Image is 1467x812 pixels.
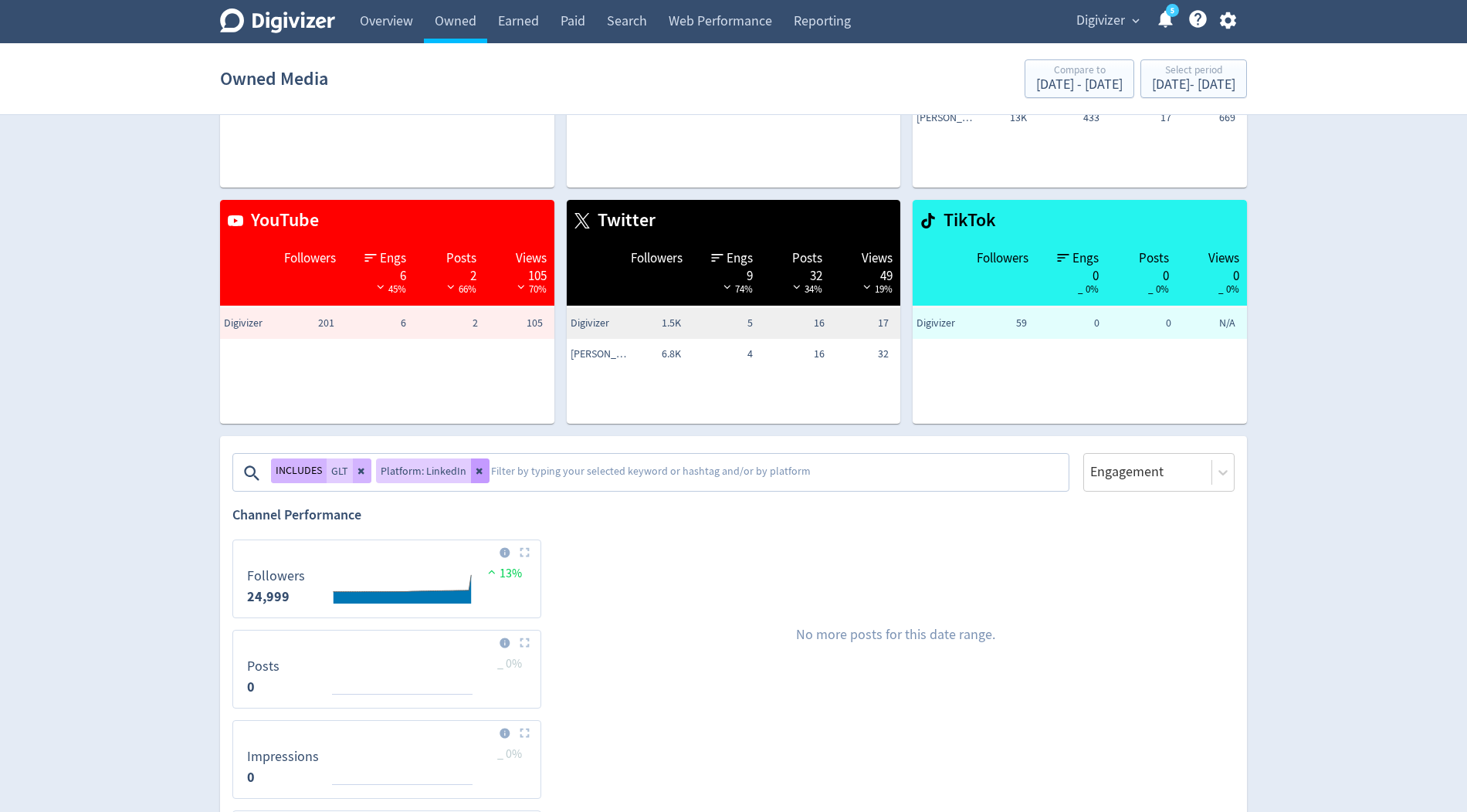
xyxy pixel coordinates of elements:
td: 17 [828,308,900,339]
div: [DATE] - [DATE] [1152,78,1235,92]
dt: Followers [247,567,305,585]
svg: Impressions 0 [239,727,534,792]
td: 105 [482,308,554,339]
td: 201 [266,308,338,339]
img: negative-performance-white.svg [789,281,805,293]
span: Emma Lo Russo [916,110,978,126]
div: 0 [1044,267,1099,279]
table: customized table [567,200,901,424]
span: Digivizer [571,316,632,331]
div: 32 [768,267,823,279]
span: Posts [1139,249,1169,268]
img: positive-performance.svg [484,566,500,577]
td: 433 [1031,103,1103,134]
span: _ 0% [497,656,522,672]
span: 19% [859,283,893,296]
td: 59 [959,308,1031,339]
td: 16 [757,339,828,370]
span: expand_more [1129,14,1143,28]
strong: 0 [247,678,255,696]
td: 5 [685,308,757,339]
table: customized table [913,200,1247,424]
div: 2 [422,267,476,279]
div: 6 [351,267,406,279]
td: 6.8K [613,339,685,370]
span: GLT [331,465,348,476]
td: 17 [1103,103,1175,134]
img: negative-performance-white.svg [859,281,875,293]
span: _ 0% [1078,283,1099,296]
span: 45% [373,283,406,296]
text: 5 [1171,5,1174,16]
td: 0 [1031,308,1103,339]
span: Emma Lo Russo [571,347,632,362]
span: Followers [284,249,336,268]
span: TikTok [936,208,996,234]
td: 2 [410,308,482,339]
div: 0 [1184,267,1239,279]
span: YouTube [243,208,319,234]
button: INCLUDES [271,458,327,483]
h1: Owned Media [220,54,328,103]
text: 27/07 [330,700,348,711]
text: 24/08 [386,790,405,801]
p: No more posts for this date range. [796,625,995,645]
span: 34% [789,283,822,296]
td: 4 [685,339,757,370]
div: 9 [698,267,753,279]
text: 07/09 [414,790,432,801]
span: Views [516,249,547,268]
span: 74% [720,283,753,296]
span: Engs [1072,249,1099,268]
span: _ 0% [1218,283,1239,296]
text: 21/09 [442,700,461,711]
div: 0 [1114,267,1169,279]
span: Followers [977,249,1028,268]
strong: 0 [247,768,255,787]
dt: Posts [247,658,280,675]
dt: Impressions [247,748,319,766]
div: [DATE] - [DATE] [1036,78,1123,92]
img: negative-performance-white.svg [373,281,388,293]
td: 669 [1175,103,1247,134]
span: _ 0% [1148,283,1169,296]
span: Engs [380,249,406,268]
span: Digivizer [224,316,286,331]
td: 6 [338,308,410,339]
td: 32 [828,339,900,370]
span: Followers [631,249,683,268]
img: negative-performance-white.svg [513,281,529,293]
button: Compare to[DATE] - [DATE] [1025,59,1134,98]
span: Views [1208,249,1239,268]
td: 13K [959,103,1031,134]
td: 0 [1103,308,1175,339]
button: Select period[DATE]- [DATE] [1140,59,1247,98]
text: 21/09 [442,790,461,801]
span: Posts [792,249,822,268]
img: negative-performance-white.svg [443,281,459,293]
img: Placeholder [520,638,530,648]
td: 1.5K [613,308,685,339]
table: customized table [220,200,554,424]
h2: Channel Performance [232,506,541,525]
span: 66% [443,283,476,296]
svg: Posts 0 [239,637,534,702]
div: 49 [838,267,893,279]
div: Compare to [1036,65,1123,78]
span: 70% [513,283,547,296]
span: 13% [484,566,522,581]
svg: Followers 24,999 [239,546,534,611]
img: negative-performance-white.svg [720,281,735,293]
button: Digivizer [1071,8,1143,33]
td: 16 [757,308,828,339]
div: Select period [1152,65,1235,78]
span: Posts [446,249,476,268]
img: Placeholder [520,728,530,738]
text: 10/08 [358,700,378,711]
text: 07/09 [414,700,432,711]
text: 27/07 [330,790,348,801]
span: _ 0% [497,746,522,762]
span: Twitter [590,208,656,234]
div: 105 [492,267,547,279]
strong: 24,999 [247,587,290,606]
